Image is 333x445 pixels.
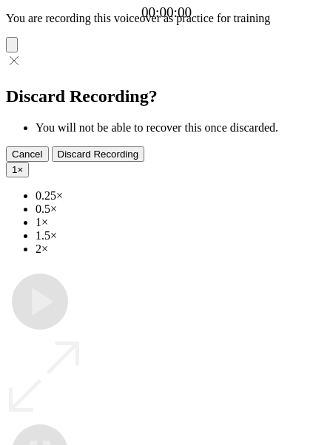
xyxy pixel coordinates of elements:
span: 1 [12,164,17,175]
button: 1× [6,162,29,177]
li: 1× [36,216,327,229]
button: Cancel [6,146,49,162]
button: Discard Recording [52,146,145,162]
li: 0.5× [36,203,327,216]
h2: Discard Recording? [6,86,327,106]
a: 00:00:00 [141,4,192,21]
li: 0.25× [36,189,327,203]
p: You are recording this voiceover as practice for training [6,12,327,25]
li: 1.5× [36,229,327,242]
li: You will not be able to recover this once discarded. [36,121,327,135]
li: 2× [36,242,327,256]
